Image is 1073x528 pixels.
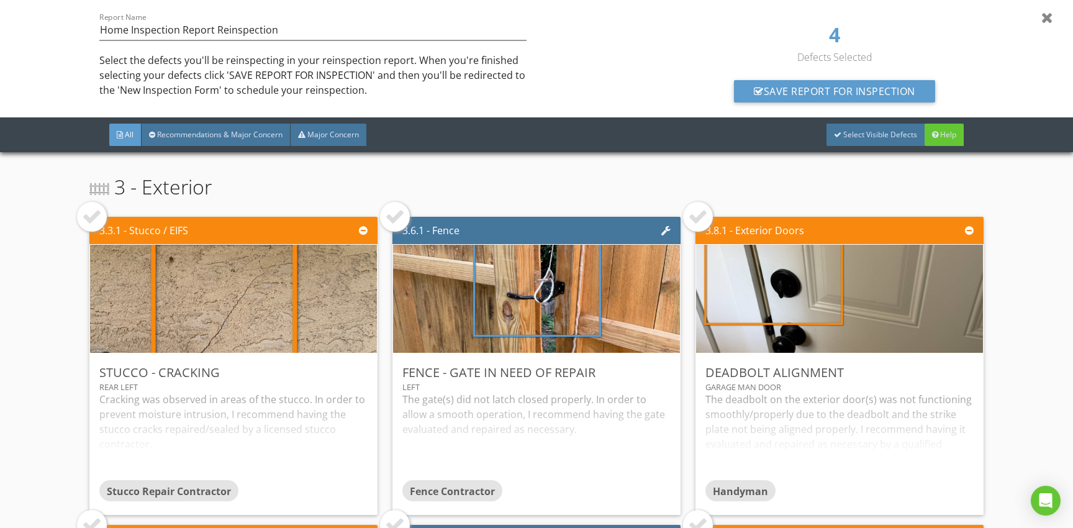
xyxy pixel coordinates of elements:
[125,129,134,140] span: All
[307,129,359,140] span: Major Concern
[157,129,283,140] span: Recommendations & Major Concern
[99,53,527,98] p: Select the defects you'll be reinspecting in your reinspection report. When you're finished selec...
[705,223,804,238] div: 3.8.1 - Exterior Doors
[402,223,460,238] div: 3.6.1 - Fence
[695,50,974,65] div: Defects Selected
[659,164,1020,434] img: data
[705,382,974,392] div: Garage Man Door
[99,20,527,40] input: Report Name
[402,363,671,382] div: Fence - Gate in Need of Repair
[925,124,964,146] a: Help
[107,485,231,498] span: Stucco Repair Contractor
[99,223,188,238] div: 3.3.1 - Stucco / EIFS
[734,80,935,102] div: Save Report for Inspection
[843,129,917,140] span: Select Visible Defects
[713,485,768,498] span: Handyman
[99,382,368,392] div: Rear Left
[705,363,974,382] div: Deadbolt Alignment
[410,485,495,498] span: Fence Contractor
[1031,486,1061,516] div: Open Intercom Messenger
[402,382,671,392] div: Left
[940,129,956,140] span: Help
[356,164,717,434] img: data
[99,363,368,382] div: Stucco - Cracking
[695,20,974,50] div: 4
[89,172,212,202] span: 3 - Exterior
[53,164,414,434] img: photo.jpg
